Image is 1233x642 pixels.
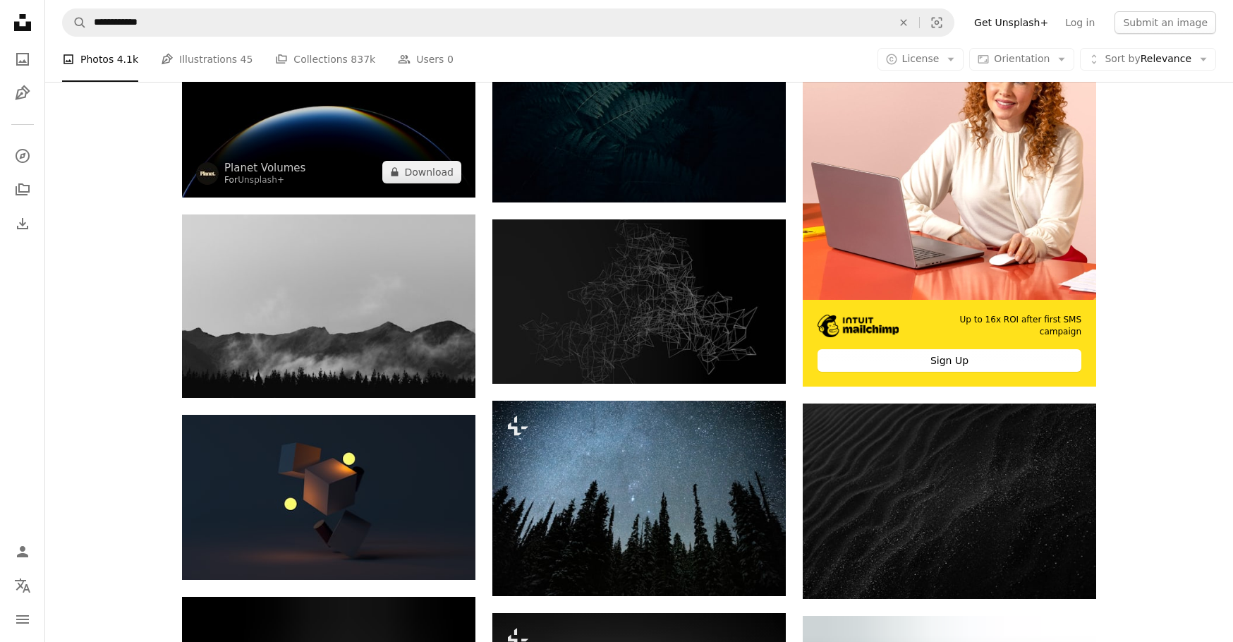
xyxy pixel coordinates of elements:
[1114,11,1216,34] button: Submit an image
[8,210,37,238] a: Download History
[182,491,475,504] a: brown cardboard box with yellow light
[492,97,786,110] a: green fern plant
[803,6,1096,300] img: file-1722962837469-d5d3a3dee0c7image
[8,142,37,170] a: Explore
[8,571,37,600] button: Language
[969,48,1074,71] button: Orientation
[902,53,940,64] span: License
[63,9,87,36] button: Search Unsplash
[182,415,475,580] img: brown cardboard box with yellow light
[803,495,1096,507] a: grey sand wave
[8,79,37,107] a: Illustrations
[275,37,375,82] a: Collections 837k
[492,6,786,202] img: green fern plant
[238,175,284,185] a: Unsplash+
[877,48,964,71] button: License
[803,6,1096,386] a: Up to 16x ROI after first SMS campaignSign Up
[8,176,37,204] a: Collections
[398,37,454,82] a: Users 0
[382,161,461,183] button: Download
[920,9,954,36] button: Visual search
[888,9,919,36] button: Clear
[994,53,1050,64] span: Orientation
[492,401,786,596] img: the night sky is filled with stars and trees
[62,8,954,37] form: Find visuals sitewide
[351,52,375,67] span: 837k
[818,315,899,337] img: file-1690386555781-336d1949dad1image
[1057,11,1103,34] a: Log in
[8,45,37,73] a: Photos
[492,219,786,384] img: a black and white photo of a map of the united states
[803,404,1096,599] img: grey sand wave
[182,95,475,108] a: a black background with a rainbow in the middle
[818,349,1081,372] div: Sign Up
[1105,53,1140,64] span: Sort by
[182,6,475,197] img: a black background with a rainbow in the middle
[196,162,219,185] img: Go to Planet Volumes's profile
[1080,48,1216,71] button: Sort byRelevance
[919,314,1081,338] span: Up to 16x ROI after first SMS campaign
[492,492,786,504] a: the night sky is filled with stars and trees
[492,295,786,308] a: a black and white photo of a map of the united states
[447,52,454,67] span: 0
[224,161,305,175] a: Planet Volumes
[8,605,37,634] button: Menu
[8,8,37,40] a: Home — Unsplash
[182,214,475,398] img: a black and white photo of a mountain range
[8,538,37,566] a: Log in / Sign up
[182,300,475,313] a: a black and white photo of a mountain range
[966,11,1057,34] a: Get Unsplash+
[1105,52,1191,66] span: Relevance
[224,175,305,186] div: For
[241,52,253,67] span: 45
[161,37,253,82] a: Illustrations 45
